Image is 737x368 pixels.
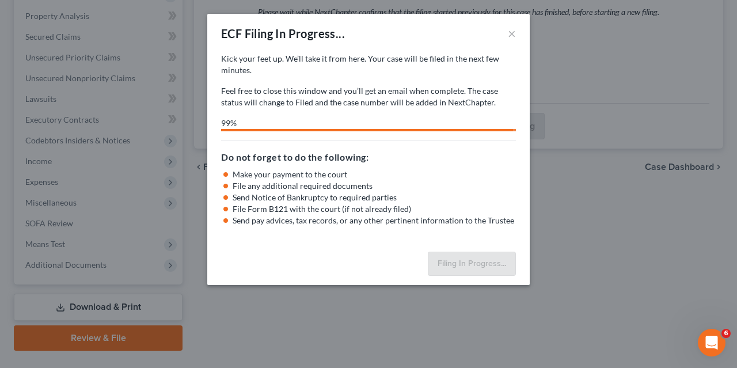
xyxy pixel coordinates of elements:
[221,85,516,108] p: Feel free to close this window and you’ll get an email when complete. The case status will change...
[698,329,725,356] iframe: Intercom live chat
[233,192,516,203] li: Send Notice of Bankruptcy to required parties
[428,252,516,276] button: Filing In Progress...
[233,169,516,180] li: Make your payment to the court
[721,329,731,338] span: 6
[508,26,516,40] button: ×
[233,180,516,192] li: File any additional required documents
[233,215,516,226] li: Send pay advices, tax records, or any other pertinent information to the Trustee
[221,53,516,76] p: Kick your feet up. We’ll take it from here. Your case will be filed in the next few minutes.
[221,25,345,41] div: ECF Filing In Progress...
[233,203,516,215] li: File Form B121 with the court (if not already filed)
[221,117,513,129] div: 99%
[221,150,516,164] h5: Do not forget to do the following:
